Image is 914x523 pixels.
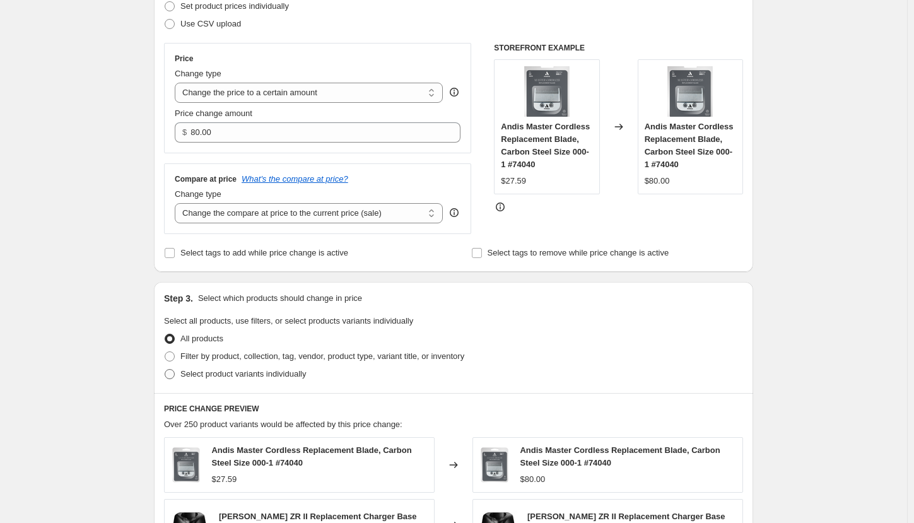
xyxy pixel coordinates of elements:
img: 74040-carbon-steel-replacement-blade-mlc-package-front_80x.png [479,446,510,484]
span: Over 250 product variants would be affected by this price change: [164,420,402,429]
span: [PERSON_NAME] ZR II Replacement Charger Base [527,512,725,521]
img: 74040-carbon-steel-replacement-blade-mlc-package-front_80x.png [522,66,572,117]
img: 74040-carbon-steel-replacement-blade-mlc-package-front_80x.png [171,446,201,484]
span: Change type [175,189,221,199]
div: $27.59 [501,175,526,187]
span: Price change amount [175,109,252,118]
h2: Step 3. [164,292,193,305]
span: Andis Master Cordless Replacement Blade, Carbon Steel Size 000-1 #74040 [501,122,590,169]
span: [PERSON_NAME] ZR II Replacement Charger Base [219,512,417,521]
div: help [448,206,460,219]
span: Filter by product, collection, tag, vendor, product type, variant title, or inventory [180,351,464,361]
span: Change type [175,69,221,78]
h3: Price [175,54,193,64]
span: $ [182,127,187,137]
span: Select tags to add while price change is active [180,248,348,257]
input: 80.00 [190,122,441,143]
span: Andis Master Cordless Replacement Blade, Carbon Steel Size 000-1 #74040 [211,445,411,467]
p: Select which products should change in price [198,292,362,305]
span: Select all products, use filters, or select products variants individually [164,316,413,326]
button: What's the compare at price? [242,174,348,184]
div: $80.00 [520,473,545,486]
span: Set product prices individually [180,1,289,11]
span: Andis Master Cordless Replacement Blade, Carbon Steel Size 000-1 #74040 [645,122,734,169]
div: $27.59 [211,473,237,486]
div: $80.00 [645,175,670,187]
h3: Compare at price [175,174,237,184]
img: 74040-carbon-steel-replacement-blade-mlc-package-front_80x.png [665,66,715,117]
h6: PRICE CHANGE PREVIEW [164,404,743,414]
span: Use CSV upload [180,19,241,28]
span: All products [180,334,223,343]
span: Select tags to remove while price change is active [488,248,669,257]
div: help [448,86,460,98]
span: Select product variants individually [180,369,306,379]
span: Andis Master Cordless Replacement Blade, Carbon Steel Size 000-1 #74040 [520,445,720,467]
h6: STOREFRONT EXAMPLE [494,43,743,53]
